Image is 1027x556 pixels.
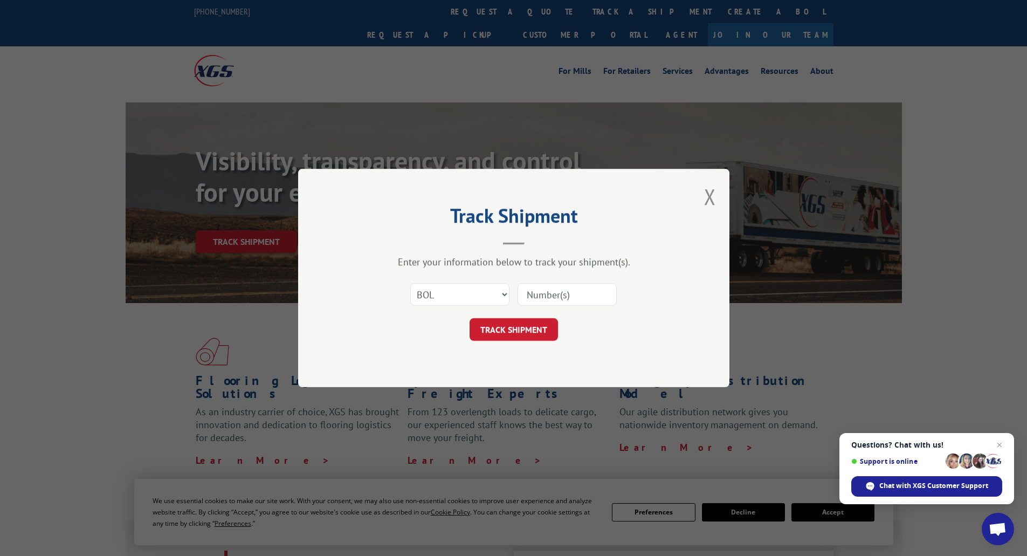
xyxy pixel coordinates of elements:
span: Support is online [851,457,942,465]
span: Chat with XGS Customer Support [879,481,988,491]
h2: Track Shipment [352,208,676,229]
a: Open chat [982,513,1014,545]
div: Enter your information below to track your shipment(s). [352,256,676,268]
button: Close modal [704,182,716,211]
button: TRACK SHIPMENT [470,318,558,341]
span: Chat with XGS Customer Support [851,476,1002,497]
span: Questions? Chat with us! [851,441,1002,449]
input: Number(s) [518,283,617,306]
